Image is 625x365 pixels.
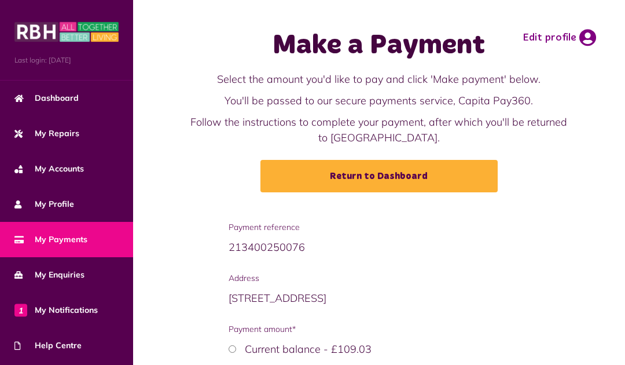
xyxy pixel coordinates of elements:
[189,71,568,87] p: Select the amount you'd like to pay and click 'Make payment' below.
[14,340,82,352] span: Help Centre
[14,92,79,104] span: Dashboard
[229,323,530,335] span: Payment amount*
[14,55,119,65] span: Last login: [DATE]
[14,20,119,43] img: MyRBH
[523,29,596,46] a: Edit profile
[14,233,87,246] span: My Payments
[14,304,27,316] span: 1
[189,93,568,108] p: You'll be passed to our secure payments service, Capita Pay360.
[14,127,79,140] span: My Repairs
[245,342,372,356] label: Current balance - £109.03
[229,291,326,305] span: [STREET_ADDRESS]
[14,304,98,316] span: My Notifications
[260,160,498,192] a: Return to Dashboard
[229,272,530,284] span: Address
[189,114,568,145] p: Follow the instructions to complete your payment, after which you'll be returned to [GEOGRAPHIC_D...
[189,29,568,63] h1: Make a Payment
[229,221,530,233] span: Payment reference
[229,240,305,254] span: 213400250076
[14,269,84,281] span: My Enquiries
[14,163,84,175] span: My Accounts
[14,198,74,210] span: My Profile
